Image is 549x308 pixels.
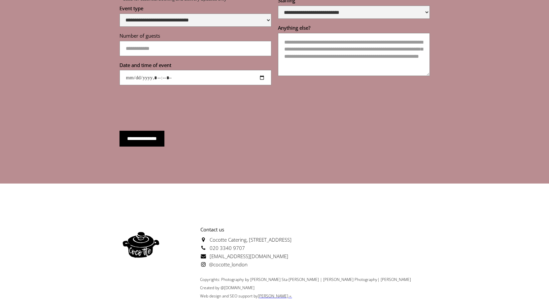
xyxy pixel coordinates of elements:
label: Event type [120,5,271,14]
iframe: reCAPTCHA [120,95,220,121]
strong: Contact us [200,225,224,234]
a: @cocotte_london [200,261,248,268]
a: [EMAIL_ADDRESS][DOMAIN_NAME] [200,253,288,259]
a: 020 3340 9707 [200,245,245,251]
span: Created by @[DOMAIN_NAME] [200,285,255,291]
a: Cocotte Catering, [STREET_ADDRESS] [200,236,292,243]
label: Number of guests [120,32,271,41]
label: Anything else? [278,24,430,33]
a: Web design and SEO support by [200,293,258,299]
label: Date and time of event [120,62,271,70]
div: Copyrights: Photography by [PERSON_NAME] Sta-[PERSON_NAME] | [PERSON_NAME] Photography| [PERSON_N... [120,275,411,300]
a: [PERSON_NAME]→ [258,293,292,299]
